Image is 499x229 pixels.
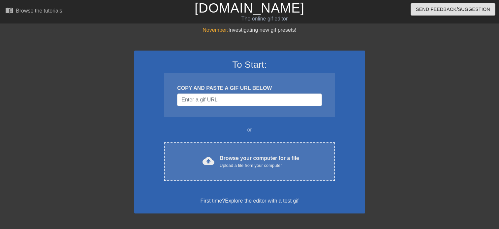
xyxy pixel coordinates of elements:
[151,126,348,134] div: or
[203,27,228,33] span: November:
[16,8,64,14] div: Browse the tutorials!
[5,6,64,17] a: Browse the tutorials!
[220,162,299,169] div: Upload a file from your computer
[195,1,304,15] a: [DOMAIN_NAME]
[203,155,214,167] span: cloud_upload
[177,94,322,106] input: Username
[134,26,365,34] div: Investigating new gif presets!
[143,197,357,205] div: First time?
[177,84,322,92] div: COPY AND PASTE A GIF URL BELOW
[143,59,357,70] h3: To Start:
[170,15,359,23] div: The online gif editor
[220,154,299,169] div: Browse your computer for a file
[225,198,298,204] a: Explore the editor with a test gif
[411,3,495,16] button: Send Feedback/Suggestion
[5,6,13,14] span: menu_book
[416,5,490,14] span: Send Feedback/Suggestion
